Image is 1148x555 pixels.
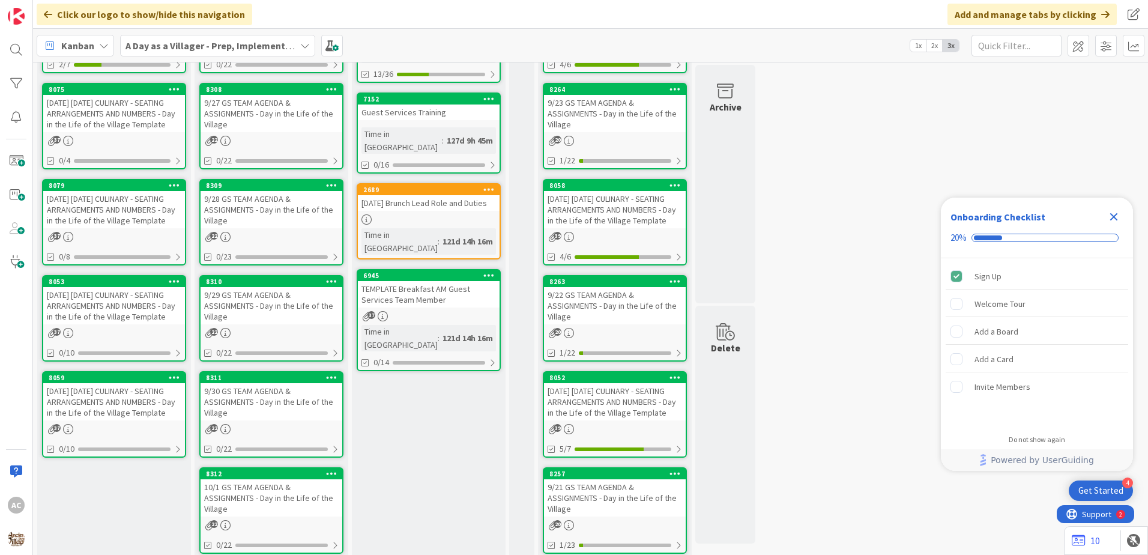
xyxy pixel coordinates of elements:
div: Time in [GEOGRAPHIC_DATA] [361,325,438,351]
span: 0/22 [216,154,232,167]
div: 8263 [549,277,686,286]
div: 8257 [549,470,686,478]
span: 5/7 [560,443,571,455]
div: 6945 [358,270,500,281]
div: 6945 [363,271,500,280]
div: 82639/22 GS TEAM AGENDA & ASSIGNMENTS - Day in the Life of the Village [544,276,686,324]
div: Close Checklist [1104,207,1123,226]
div: 82649/23 GS TEAM AGENDA & ASSIGNMENTS - Day in the Life of the Village [544,84,686,132]
div: [DATE] [DATE] CULINARY - SEATING ARRANGEMENTS AND NUMBERS - Day in the Life of the Village Template [43,383,185,420]
span: 37 [53,232,61,240]
div: 8257 [544,469,686,479]
span: 13/36 [373,68,393,80]
span: 0/4 [59,154,70,167]
div: 8052 [549,374,686,382]
span: 0/22 [216,58,232,71]
div: 83089/27 GS TEAM AGENDA & ASSIGNMENTS - Day in the Life of the Village [201,84,342,132]
span: 20 [554,328,561,336]
div: 7152Guest Services Training [358,94,500,120]
div: 8058 [549,181,686,190]
div: [DATE] [DATE] CULINARY - SEATING ARRANGEMENTS AND NUMBERS - Day in the Life of the Village Template [43,287,185,324]
span: 4/6 [560,58,571,71]
div: 83119/30 GS TEAM AGENDA & ASSIGNMENTS - Day in the Life of the Village [201,372,342,420]
div: 2689[DATE] Brunch Lead Role and Duties [358,184,500,211]
div: Open Get Started checklist, remaining modules: 4 [1069,481,1133,501]
input: Quick Filter... [971,35,1062,56]
b: A Day as a Villager - Prep, Implement and Execute [125,40,340,52]
div: TEMPLATE Breakfast AM Guest Services Team Member [358,281,500,308]
div: 8309 [206,181,342,190]
div: 831210/1 GS TEAM AGENDA & ASSIGNMENTS - Day in the Life of the Village [201,469,342,517]
div: 82579/21 GS TEAM AGENDA & ASSIGNMENTS - Day in the Life of the Village [544,469,686,517]
div: [DATE] [DATE] CULINARY - SEATING ARRANGEMENTS AND NUMBERS - Day in the Life of the Village Template [43,191,185,228]
div: Add a Board [974,324,1018,339]
div: 4 [1122,478,1133,488]
div: Delete [711,341,740,355]
span: 22 [210,328,218,336]
div: [DATE] Brunch Lead Role and Duties [358,195,500,211]
div: 83109/29 GS TEAM AGENDA & ASSIGNMENTS - Day in the Life of the Village [201,276,342,324]
span: : [438,332,440,345]
div: Get Started [1078,485,1123,497]
div: AC [8,497,25,514]
span: 37 [367,311,375,319]
div: 8058 [544,180,686,191]
div: 8079 [49,181,185,190]
span: 22 [210,520,218,528]
div: Add and manage tabs by clicking [947,4,1117,25]
div: 9/22 GS TEAM AGENDA & ASSIGNMENTS - Day in the Life of the Village [544,287,686,324]
div: 8053 [49,277,185,286]
div: 8075 [43,84,185,95]
div: Archive [710,100,742,114]
div: Checklist progress: 20% [950,232,1123,243]
span: Support [25,2,55,16]
div: Do not show again [1009,435,1065,444]
div: 9/21 GS TEAM AGENDA & ASSIGNMENTS - Day in the Life of the Village [544,479,686,517]
div: 8053 [43,276,185,287]
div: [DATE] [DATE] CULINARY - SEATING ARRANGEMENTS AND NUMBERS - Day in the Life of the Village Template [43,95,185,132]
span: 3x [943,40,959,52]
div: Invite Members [974,380,1030,394]
span: 39 [554,424,561,432]
div: 7152 [363,95,500,103]
div: 9/28 GS TEAM AGENDA & ASSIGNMENTS - Day in the Life of the Village [201,191,342,228]
div: Time in [GEOGRAPHIC_DATA] [361,127,442,154]
span: 37 [53,136,61,144]
div: 8052[DATE] [DATE] CULINARY - SEATING ARRANGEMENTS AND NUMBERS - Day in the Life of the Village Te... [544,372,686,420]
div: [DATE] [DATE] CULINARY - SEATING ARRANGEMENTS AND NUMBERS - Day in the Life of the Village Template [544,191,686,228]
div: 9/29 GS TEAM AGENDA & ASSIGNMENTS - Day in the Life of the Village [201,287,342,324]
div: 8053[DATE] [DATE] CULINARY - SEATING ARRANGEMENTS AND NUMBERS - Day in the Life of the Village Te... [43,276,185,324]
span: 0/23 [216,250,232,263]
div: Time in [GEOGRAPHIC_DATA] [361,228,438,255]
div: Onboarding Checklist [950,210,1045,224]
div: Checklist items [941,258,1133,427]
div: 83099/28 GS TEAM AGENDA & ASSIGNMENTS - Day in the Life of the Village [201,180,342,228]
span: 0/22 [216,443,232,455]
span: 0/16 [373,159,389,171]
div: 7152 [358,94,500,105]
div: 8079 [43,180,185,191]
div: Sign Up [974,269,1001,284]
div: 9/27 GS TEAM AGENDA & ASSIGNMENTS - Day in the Life of the Village [201,95,342,132]
div: Welcome Tour is incomplete. [946,291,1128,317]
div: 6945TEMPLATE Breakfast AM Guest Services Team Member [358,270,500,308]
div: 8059 [43,372,185,383]
div: 8312 [206,470,342,478]
div: 8311 [206,374,342,382]
span: 1x [910,40,926,52]
div: 121d 14h 16m [440,235,496,248]
span: 0/8 [59,250,70,263]
span: : [438,235,440,248]
span: 2x [926,40,943,52]
div: 8311 [201,372,342,383]
div: 9/23 GS TEAM AGENDA & ASSIGNMENTS - Day in the Life of the Village [544,95,686,132]
a: Powered by UserGuiding [947,449,1127,471]
div: 8059[DATE] [DATE] CULINARY - SEATING ARRANGEMENTS AND NUMBERS - Day in the Life of the Village Te... [43,372,185,420]
div: 121d 14h 16m [440,332,496,345]
div: 9/30 GS TEAM AGENDA & ASSIGNMENTS - Day in the Life of the Village [201,383,342,420]
div: 8308 [201,84,342,95]
img: Visit kanbanzone.com [8,8,25,25]
div: [DATE] [DATE] CULINARY - SEATING ARRANGEMENTS AND NUMBERS - Day in the Life of the Village Template [544,383,686,420]
div: 2689 [358,184,500,195]
div: Invite Members is incomplete. [946,374,1128,400]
